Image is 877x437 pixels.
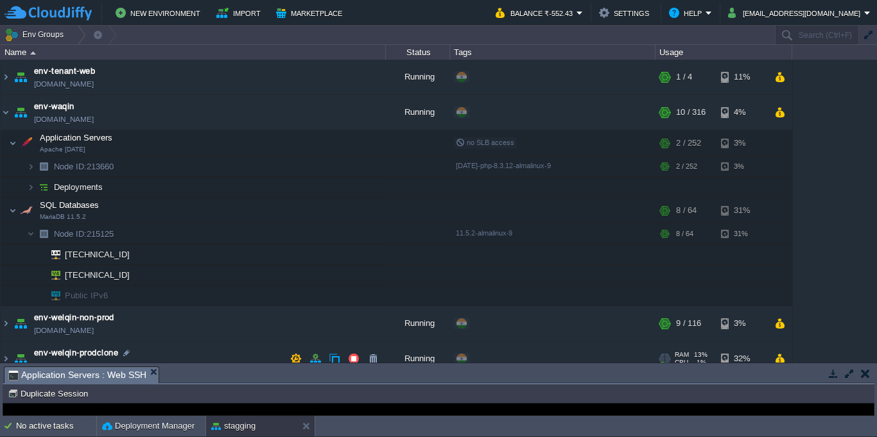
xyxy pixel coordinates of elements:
[35,244,42,264] img: AMDAwAAAACH5BAEAAAAALAAAAAABAAEAAAICRAEAOw==
[1,45,385,60] div: Name
[35,265,42,285] img: AMDAwAAAACH5BAEAAAAALAAAAAABAAEAAAICRAEAOw==
[102,420,195,433] button: Deployment Manager
[675,351,689,359] span: RAM
[456,229,512,237] span: 11.5.2-almalinux-9
[1,60,11,94] img: AMDAwAAAACH5BAEAAAAALAAAAAABAAEAAAICRAEAOw==
[1,341,11,376] img: AMDAwAAAACH5BAEAAAAALAAAAAABAAEAAAICRAEAOw==
[64,291,110,300] a: Public IPv6
[40,213,86,221] span: MariaDB 11.5.2
[12,306,30,341] img: AMDAwAAAACH5BAEAAAAALAAAAAABAAEAAAICRAEAOw==
[1,95,11,130] img: AMDAwAAAACH5BAEAAAAALAAAAAABAAEAAAICRAEAOw==
[721,198,763,223] div: 31%
[669,5,706,21] button: Help
[721,95,763,130] div: 4%
[12,95,30,130] img: AMDAwAAAACH5BAEAAAAALAAAAAABAAEAAAICRAEAOw==
[656,45,792,60] div: Usage
[9,130,17,156] img: AMDAwAAAACH5BAEAAAAALAAAAAABAAEAAAICRAEAOw==
[42,286,60,305] img: AMDAwAAAACH5BAEAAAAALAAAAAABAAEAAAICRAEAOw==
[40,146,85,153] span: Apache [DATE]
[34,78,94,90] a: [DOMAIN_NAME]
[728,5,864,21] button: [EMAIL_ADDRESS][DOMAIN_NAME]
[17,198,35,223] img: AMDAwAAAACH5BAEAAAAALAAAAAABAAEAAAICRAEAOw==
[34,324,94,337] a: [DOMAIN_NAME]
[39,133,114,142] a: Application ServersApache [DATE]
[599,5,653,21] button: Settings
[676,130,701,156] div: 2 / 252
[823,386,864,424] iframe: chat widget
[53,161,116,172] span: 213660
[34,113,94,126] a: [DOMAIN_NAME]
[676,306,701,341] div: 9 / 116
[116,5,204,21] button: New Environment
[27,177,35,197] img: AMDAwAAAACH5BAEAAAAALAAAAAABAAEAAAICRAEAOw==
[17,130,35,156] img: AMDAwAAAACH5BAEAAAAALAAAAAABAAEAAAICRAEAOw==
[451,45,655,60] div: Tags
[12,60,30,94] img: AMDAwAAAACH5BAEAAAAALAAAAAABAAEAAAICRAEAOw==
[676,157,697,176] div: 2 / 252
[8,367,146,383] span: Application Servers : Web SSH
[386,45,449,60] div: Status
[54,162,87,171] span: Node ID:
[42,265,60,285] img: AMDAwAAAACH5BAEAAAAALAAAAAABAAEAAAICRAEAOw==
[64,244,132,264] span: [TECHNICAL_ID]
[676,198,697,223] div: 8 / 64
[721,224,763,244] div: 31%
[54,229,87,239] span: Node ID:
[456,139,514,146] span: no SLB access
[456,162,551,169] span: [DATE]-php-8.3.12-almalinux-9
[34,347,118,359] a: env-welqin-prodclone
[35,224,53,244] img: AMDAwAAAACH5BAEAAAAALAAAAAABAAEAAAICRAEAOw==
[64,250,132,259] a: [TECHNICAL_ID]
[276,5,346,21] button: Marketplace
[12,341,30,376] img: AMDAwAAAACH5BAEAAAAALAAAAAABAAEAAAICRAEAOw==
[34,311,114,324] a: env-welqin-non-prod
[676,95,706,130] div: 10 / 316
[53,161,116,172] a: Node ID:213660
[211,420,256,433] button: stagging
[721,130,763,156] div: 3%
[30,51,36,55] img: AMDAwAAAACH5BAEAAAAALAAAAAABAAEAAAICRAEAOw==
[64,286,110,305] span: Public IPv6
[9,198,17,223] img: AMDAwAAAACH5BAEAAAAALAAAAAABAAEAAAICRAEAOw==
[693,359,706,366] span: 1%
[694,351,708,359] span: 13%
[721,157,763,176] div: 3%
[721,341,763,376] div: 32%
[8,388,92,399] button: Duplicate Session
[4,5,92,21] img: CloudJiffy
[721,60,763,94] div: 11%
[53,182,105,193] a: Deployments
[64,270,132,280] a: [TECHNICAL_ID]
[64,265,132,285] span: [TECHNICAL_ID]
[35,286,42,305] img: AMDAwAAAACH5BAEAAAAALAAAAAABAAEAAAICRAEAOw==
[39,132,114,143] span: Application Servers
[496,5,577,21] button: Balance ₹-552.43
[386,60,450,94] div: Running
[386,306,450,341] div: Running
[676,224,693,244] div: 8 / 64
[27,224,35,244] img: AMDAwAAAACH5BAEAAAAALAAAAAABAAEAAAICRAEAOw==
[386,95,450,130] div: Running
[27,157,35,176] img: AMDAwAAAACH5BAEAAAAALAAAAAABAAEAAAICRAEAOw==
[16,416,96,436] div: No active tasks
[42,244,60,264] img: AMDAwAAAACH5BAEAAAAALAAAAAABAAEAAAICRAEAOw==
[34,100,74,113] a: env-waqin
[34,359,94,372] span: [DOMAIN_NAME]
[39,200,101,210] a: SQL DatabasesMariaDB 11.5.2
[1,306,11,341] img: AMDAwAAAACH5BAEAAAAALAAAAAABAAEAAAICRAEAOw==
[35,157,53,176] img: AMDAwAAAACH5BAEAAAAALAAAAAABAAEAAAICRAEAOw==
[216,5,265,21] button: Import
[675,359,688,366] span: CPU
[53,228,116,239] a: Node ID:215125
[386,341,450,376] div: Running
[34,65,95,78] a: env-tenant-web
[676,60,692,94] div: 1 / 4
[721,306,763,341] div: 3%
[39,200,101,210] span: SQL Databases
[4,26,68,44] button: Env Groups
